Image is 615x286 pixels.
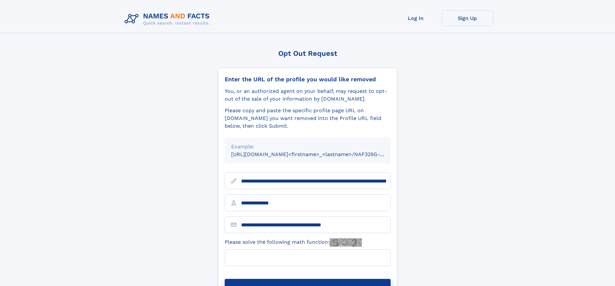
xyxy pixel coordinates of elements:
[225,87,391,103] div: You, or an authorized agent on your behalf, may request to opt-out of the sale of your informatio...
[390,10,442,26] a: Log In
[442,10,493,26] a: Sign Up
[218,49,397,57] div: Opt Out Request
[225,238,362,247] label: Please solve the following math function:
[225,76,391,83] div: Enter the URL of the profile you would like removed
[225,107,391,130] div: Please copy and paste the specific profile page URL on [DOMAIN_NAME] you want removed into the Pr...
[231,143,384,151] div: Example:
[122,10,215,28] img: Logo Names and Facts
[231,151,403,157] small: [URL][DOMAIN_NAME]<firstname>_<lastname>/NAF325G-xxxxxxxx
